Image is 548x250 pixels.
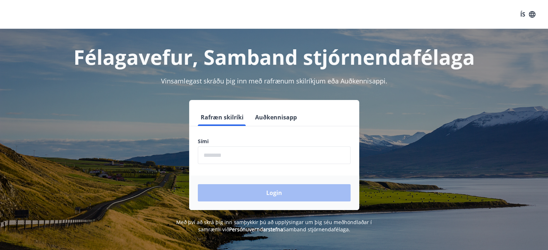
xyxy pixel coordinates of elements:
[198,109,246,126] button: Rafræn skilríki
[252,109,300,126] button: Auðkennisapp
[176,219,372,233] span: Með því að skrá þig inn samþykkir þú að upplýsingar um þig séu meðhöndlaðar í samræmi við Samband...
[23,43,525,71] h1: Félagavefur, Samband stjórnendafélaga
[516,8,539,21] button: ÍS
[198,138,351,145] label: Sími
[229,226,283,233] a: Persónuverndarstefna
[161,77,387,85] span: Vinsamlegast skráðu þig inn með rafrænum skilríkjum eða Auðkennisappi.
